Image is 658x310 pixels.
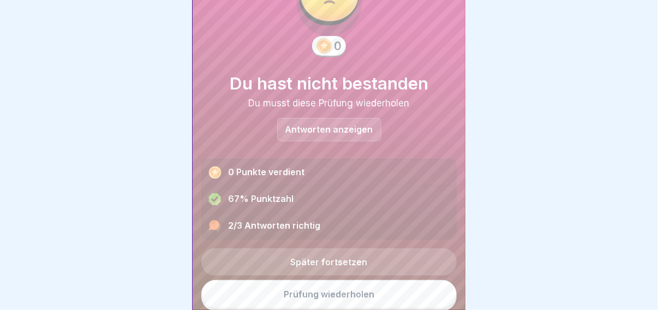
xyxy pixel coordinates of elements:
[201,73,457,93] h1: Du hast nicht bestanden
[334,39,342,53] div: 0
[201,280,457,308] a: Prüfung wiederholen
[285,125,373,134] p: Antworten anzeigen
[202,186,456,213] div: 67% Punktzahl
[202,159,456,186] div: 0 Punkte verdient
[201,98,457,109] div: Du musst diese Prüfung wiederholen
[201,248,457,276] a: Später fortsetzen
[202,213,456,239] div: 2/3 Antworten richtig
